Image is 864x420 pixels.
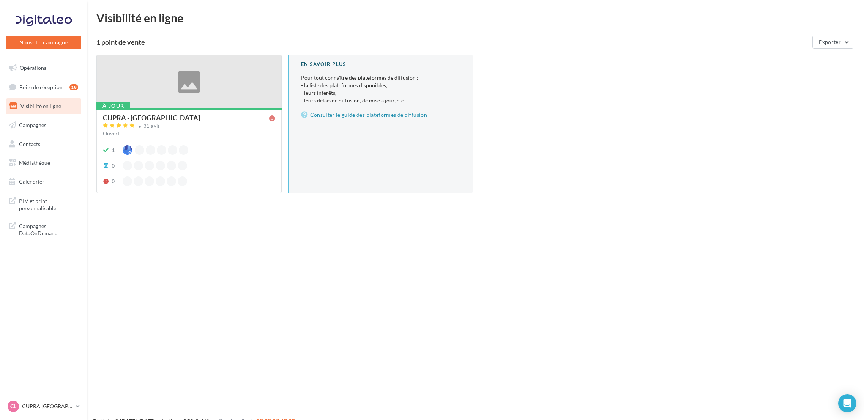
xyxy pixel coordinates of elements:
[19,122,46,128] span: Campagnes
[96,102,130,110] div: À jour
[301,82,461,89] li: - la liste des plateformes disponibles,
[301,110,461,120] a: Consulter le guide des plateformes de diffusion
[20,103,61,109] span: Visibilité en ligne
[5,218,83,240] a: Campagnes DataOnDemand
[6,399,81,414] a: CL CUPRA [GEOGRAPHIC_DATA]
[19,196,78,212] span: PLV et print personnalisable
[69,84,78,90] div: 18
[301,61,461,68] div: En savoir plus
[301,97,461,104] li: - leurs délais de diffusion, de mise à jour, etc.
[19,178,44,185] span: Calendrier
[5,136,83,152] a: Contacts
[838,394,856,412] div: Open Intercom Messenger
[20,64,46,71] span: Opérations
[143,124,160,129] div: 31 avis
[112,178,115,185] div: 0
[5,174,83,190] a: Calendrier
[5,60,83,76] a: Opérations
[10,403,16,410] span: CL
[812,36,853,49] button: Exporter
[819,39,841,45] span: Exporter
[5,155,83,171] a: Médiathèque
[5,193,83,215] a: PLV et print personnalisable
[5,98,83,114] a: Visibilité en ligne
[19,221,78,237] span: Campagnes DataOnDemand
[5,117,83,133] a: Campagnes
[96,12,855,24] div: Visibilité en ligne
[96,39,809,46] div: 1 point de vente
[103,130,120,137] span: Ouvert
[19,159,50,166] span: Médiathèque
[103,114,200,121] div: CUPRA - [GEOGRAPHIC_DATA]
[112,162,115,170] div: 0
[301,74,461,104] p: Pour tout connaître des plateformes de diffusion :
[19,83,63,90] span: Boîte de réception
[301,89,461,97] li: - leurs intérêts,
[22,403,73,410] p: CUPRA [GEOGRAPHIC_DATA]
[5,79,83,95] a: Boîte de réception18
[19,140,40,147] span: Contacts
[103,122,275,131] a: 31 avis
[6,36,81,49] button: Nouvelle campagne
[112,146,115,154] div: 1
